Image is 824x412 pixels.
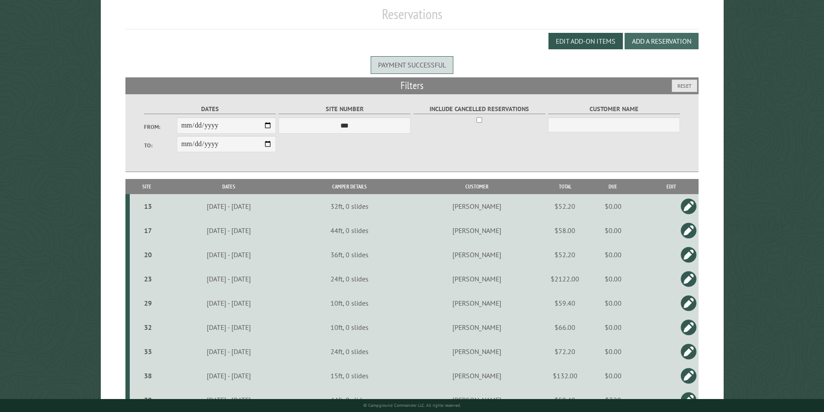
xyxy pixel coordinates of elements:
div: 39 [133,396,163,404]
td: $66.00 [548,315,582,339]
td: $0.00 [582,194,643,218]
td: [PERSON_NAME] [406,267,548,291]
td: 15ft, 0 slides [293,364,406,388]
label: Include Cancelled Reservations [414,104,545,114]
td: $7.20 [582,388,643,412]
th: Site [130,179,164,194]
div: 29 [133,299,163,307]
button: Add a Reservation [625,33,699,49]
td: $52.20 [548,243,582,267]
td: $132.00 [548,364,582,388]
th: Edit [644,179,699,194]
label: To: [144,141,177,150]
td: [PERSON_NAME] [406,218,548,243]
th: Dates [164,179,293,194]
td: $0.00 [582,364,643,388]
div: [DATE] - [DATE] [166,202,292,211]
td: $59.40 [548,388,582,412]
div: [DATE] - [DATE] [166,299,292,307]
td: [PERSON_NAME] [406,291,548,315]
div: 13 [133,202,163,211]
div: [DATE] - [DATE] [166,396,292,404]
td: 10ft, 0 slides [293,315,406,339]
td: [PERSON_NAME] [406,339,548,364]
label: Site Number [279,104,410,114]
div: 38 [133,371,163,380]
td: 44ft, 0 slides [293,218,406,243]
td: 44ft, 0 slides [293,388,406,412]
div: [DATE] - [DATE] [166,275,292,283]
td: $0.00 [582,218,643,243]
th: Due [582,179,643,194]
td: $58.00 [548,218,582,243]
div: [DATE] - [DATE] [166,347,292,356]
td: [PERSON_NAME] [406,194,548,218]
td: 32ft, 0 slides [293,194,406,218]
div: 23 [133,275,163,283]
td: [PERSON_NAME] [406,315,548,339]
div: 17 [133,226,163,235]
th: Camper Details [293,179,406,194]
td: $0.00 [582,267,643,291]
small: © Campground Commander LLC. All rights reserved. [363,402,461,408]
th: Total [548,179,582,194]
td: $0.00 [582,339,643,364]
label: Dates [144,104,276,114]
div: 32 [133,323,163,332]
td: $59.40 [548,291,582,315]
td: 24ft, 0 slides [293,339,406,364]
h2: Filters [125,77,699,94]
div: Payment successful [371,56,453,73]
label: Customer Name [548,104,680,114]
td: $0.00 [582,291,643,315]
td: 24ft, 0 slides [293,267,406,291]
td: $2122.00 [548,267,582,291]
th: Customer [406,179,548,194]
td: $72.20 [548,339,582,364]
h1: Reservations [125,6,699,29]
div: [DATE] - [DATE] [166,323,292,332]
div: [DATE] - [DATE] [166,226,292,235]
div: [DATE] - [DATE] [166,371,292,380]
button: Edit Add-on Items [548,33,623,49]
td: $0.00 [582,315,643,339]
td: $0.00 [582,243,643,267]
td: [PERSON_NAME] [406,388,548,412]
td: 36ft, 0 slides [293,243,406,267]
td: [PERSON_NAME] [406,243,548,267]
td: 10ft, 0 slides [293,291,406,315]
td: [PERSON_NAME] [406,364,548,388]
div: 33 [133,347,163,356]
label: From: [144,123,177,131]
div: [DATE] - [DATE] [166,250,292,259]
div: 20 [133,250,163,259]
button: Reset [672,80,697,92]
td: $52.20 [548,194,582,218]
